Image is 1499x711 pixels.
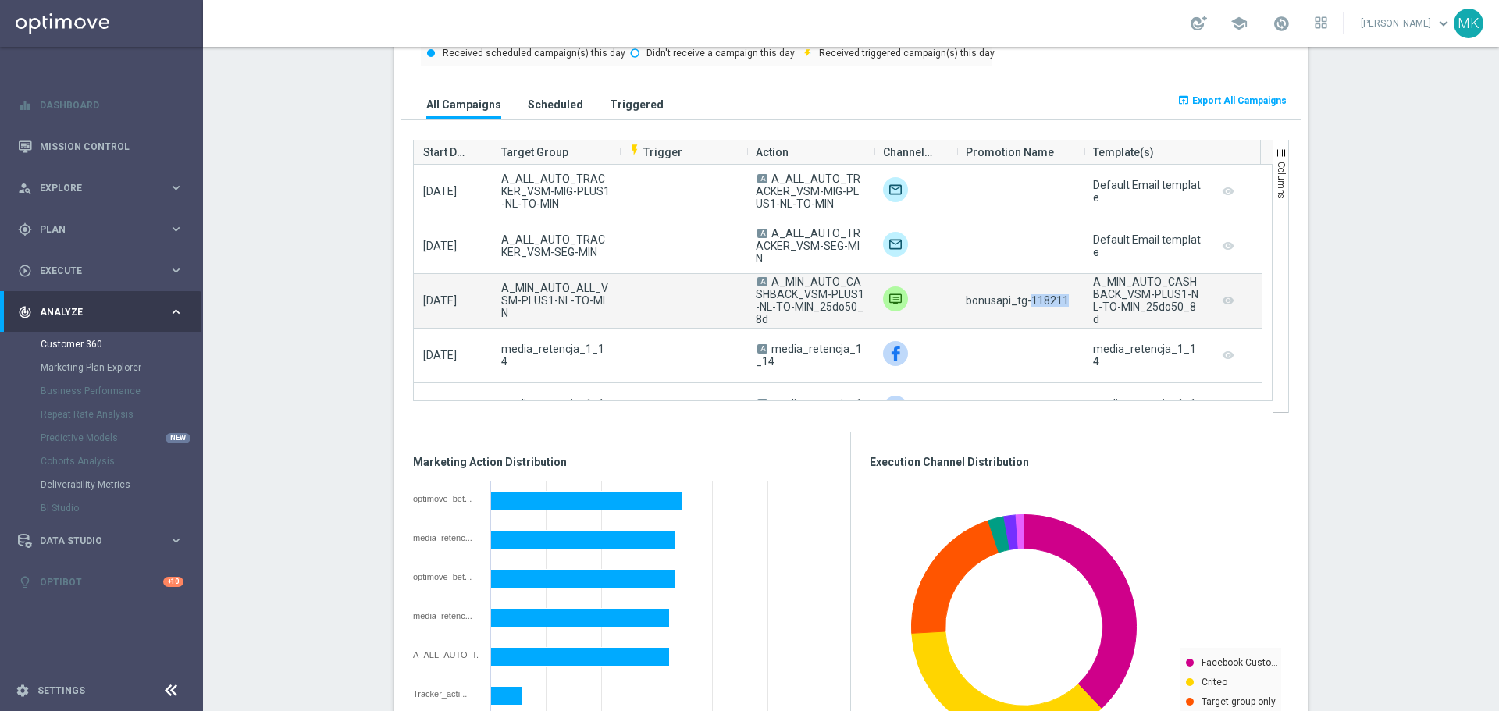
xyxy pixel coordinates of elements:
i: lightbulb [18,575,32,589]
span: media_retencja_1_14 [756,343,862,368]
div: Deliverability Metrics [41,473,201,496]
div: NEW [166,433,190,443]
i: play_circle_outline [18,264,32,278]
span: Start Date [423,137,470,168]
i: settings [16,684,30,698]
img: Facebook Custom Audience [883,341,908,366]
span: keyboard_arrow_down [1435,15,1452,32]
span: Columns [1276,162,1287,199]
span: media_retencja_1_14 [501,343,610,368]
div: A_MIN_AUTO_CASHBACK_VSM-PLUS1-NL-TO-MIN_25do50_8d [1093,276,1202,325]
div: Tracker_activecheck_pokrycieauto_grupa2 [413,689,479,699]
div: Marketing Plan Explorer [41,356,201,379]
div: Explore [18,181,169,195]
img: Target group only [883,232,908,257]
div: Cohorts Analysis [41,450,201,473]
button: track_changes Analyze keyboard_arrow_right [17,306,184,318]
h3: Marketing Action Distribution [413,455,831,469]
div: lightbulb Optibot +10 [17,576,184,588]
div: Default Email template [1093,179,1202,204]
div: BI Studio [41,496,201,520]
span: Target Group [501,137,568,168]
span: A [757,344,767,354]
div: Customer 360 [41,332,201,356]
span: A_ALL_AUTO_TRACKER_VSM-SEG-MIN [756,227,860,265]
span: Export All Campaigns [1192,95,1287,106]
div: person_search Explore keyboard_arrow_right [17,182,184,194]
i: gps_fixed [18,222,32,236]
text: Target group only [1202,696,1276,707]
button: All Campaigns [422,90,505,119]
div: Default Email template [1093,233,1202,258]
text: Didn't receive a campaign this day [646,48,795,59]
h3: Execution Channel Distribution [870,455,1289,469]
text: Received scheduled campaign(s) this day [443,48,625,59]
span: [DATE] [423,240,457,252]
div: Business Performance [41,379,201,403]
div: A_ALL_AUTO_TRACKER_VSM-SEG-NL [413,650,479,659]
text: Facebook Custo… [1202,657,1278,668]
span: Plan [40,225,169,234]
div: optimove_bet_14D_and_reg_30D [413,572,479,581]
img: Facebook Custom Audience [883,396,908,421]
div: gps_fixed Plan keyboard_arrow_right [17,223,184,236]
span: Analyze [40,308,169,317]
img: Private message [883,286,908,311]
button: Scheduled [524,90,587,119]
div: media_retencja_1_14 [413,533,479,542]
span: Trigger [628,146,682,158]
h3: All Campaigns [426,98,501,112]
span: A [757,174,767,183]
span: A [757,229,767,238]
a: Customer 360 [41,338,162,350]
button: open_in_browser Export All Campaigns [1175,90,1289,112]
a: Mission Control [40,126,183,167]
span: A_MIN_AUTO_CASHBACK_VSM-PLUS1-NL-TO-MIN_25do50_8d [756,276,864,325]
a: Deliverability Metrics [41,478,162,491]
button: play_circle_outline Execute keyboard_arrow_right [17,265,184,277]
span: A_ALL_AUTO_TRACKER_VSM-MIG-PLUS1-NL-TO-MIN [756,172,860,210]
i: open_in_browser [1177,94,1190,106]
span: media_retencja_1_14_ZG [756,397,862,422]
div: Data Studio keyboard_arrow_right [17,535,184,547]
text: Criteo [1202,677,1227,688]
a: Optibot [40,561,163,603]
i: equalizer [18,98,32,112]
div: Repeat Rate Analysis [41,403,201,426]
img: Target group only [883,177,908,202]
i: track_changes [18,305,32,319]
h3: Scheduled [528,98,583,112]
div: media_retencja_1_14_ZG [1093,397,1202,422]
span: Promotion Name [966,137,1054,168]
i: keyboard_arrow_right [169,533,183,548]
a: Settings [37,686,85,695]
span: A_ALL_AUTO_TRACKER_VSM-SEG-MIN [501,233,610,258]
span: A [757,399,767,408]
i: keyboard_arrow_right [169,222,183,236]
span: [DATE] [423,349,457,361]
span: Action [756,137,789,168]
button: Triggered [606,90,668,119]
i: keyboard_arrow_right [169,304,183,319]
div: Dashboard [18,84,183,126]
button: equalizer Dashboard [17,99,184,112]
span: [DATE] [423,185,457,197]
button: Mission Control [17,140,184,153]
span: A [757,277,767,286]
i: keyboard_arrow_right [169,180,183,195]
span: Explore [40,183,169,193]
div: media_retencja_1_14 [1093,343,1202,368]
text: Received triggered campaign(s) this day [819,48,995,59]
span: A_MIN_AUTO_ALL_VSM-PLUS1-NL-TO-MIN [501,282,610,319]
a: [PERSON_NAME]keyboard_arrow_down [1359,12,1454,35]
i: keyboard_arrow_right [169,263,183,278]
div: Execute [18,264,169,278]
div: optimove_bet_1D_plus [413,494,479,503]
a: Marketing Plan Explorer [41,361,162,374]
